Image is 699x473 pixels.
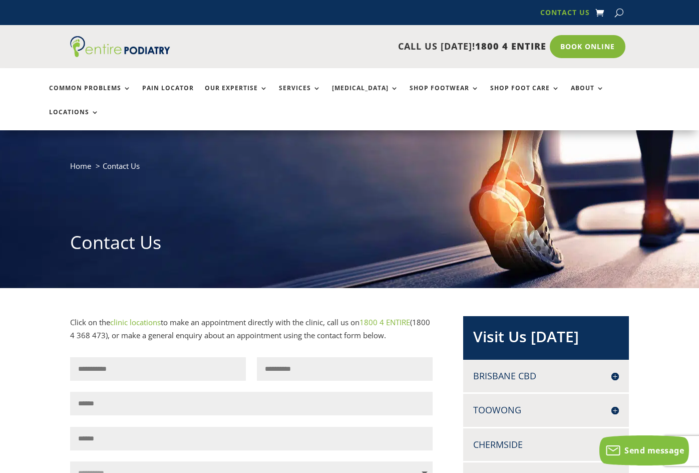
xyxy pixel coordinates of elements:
a: Book Online [550,35,625,58]
nav: breadcrumb [70,159,629,180]
span: Contact Us [103,161,140,171]
a: Locations [49,109,99,130]
span: Send message [624,445,684,456]
h4: Chermside [473,438,619,451]
a: Common Problems [49,85,131,106]
a: About [571,85,604,106]
a: Shop Footwear [410,85,479,106]
h4: Brisbane CBD [473,370,619,382]
a: 1800 4 ENTIRE [360,317,410,327]
a: Services [279,85,321,106]
button: Send message [599,435,689,465]
h1: Contact Us [70,230,629,260]
img: logo (1) [70,36,170,57]
h4: Toowong [473,404,619,416]
a: Contact Us [540,9,590,20]
a: Shop Foot Care [490,85,560,106]
p: CALL US [DATE]! [198,40,547,53]
a: Our Expertise [205,85,268,106]
a: Pain Locator [142,85,194,106]
a: Entire Podiatry [70,49,170,59]
span: 1800 4 ENTIRE [475,40,546,52]
a: [MEDICAL_DATA] [332,85,399,106]
a: Home [70,161,91,171]
a: clinic locations [110,317,161,327]
p: Click on the to make an appointment directly with the clinic, call us on (1800 4 368 473), or mak... [70,316,433,342]
h2: Visit Us [DATE] [473,326,619,352]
